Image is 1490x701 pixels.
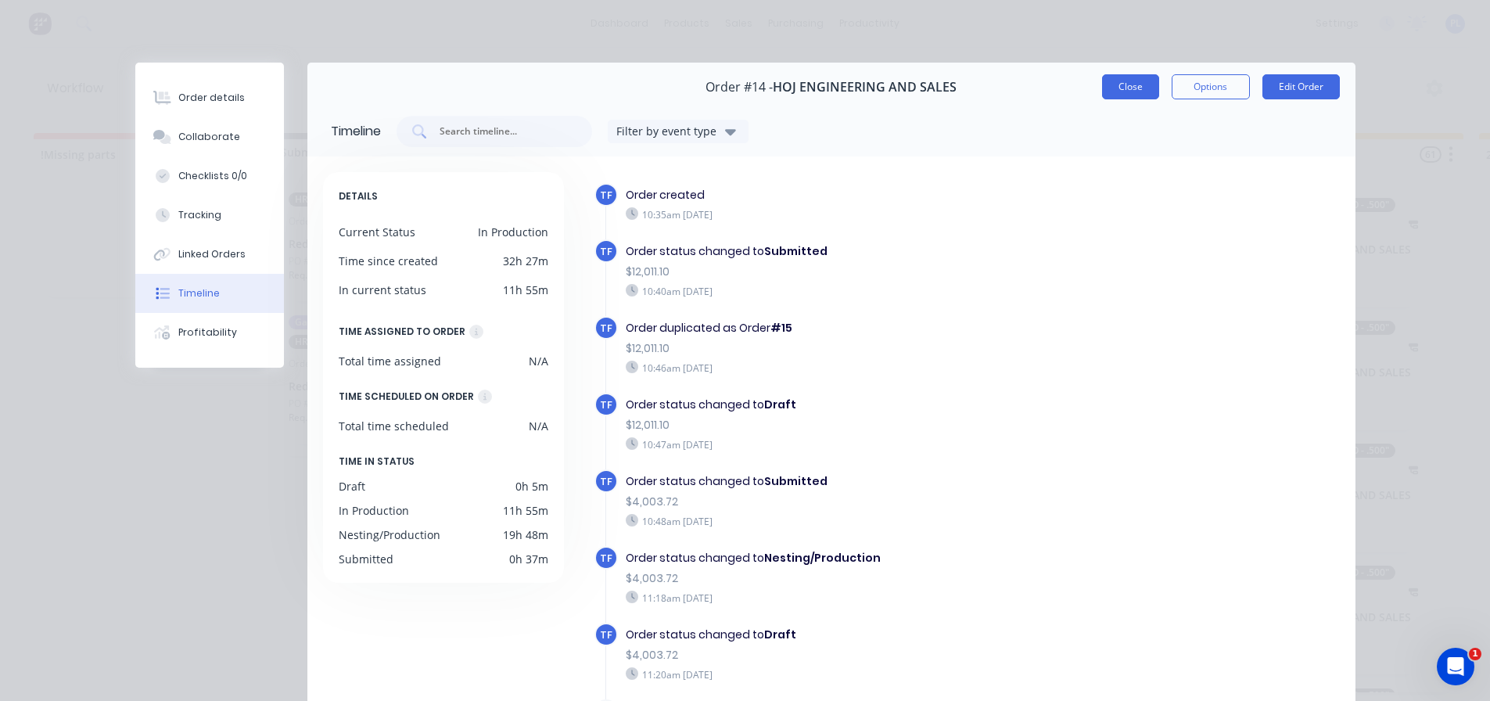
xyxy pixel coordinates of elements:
span: TF [600,244,612,259]
div: Timeline [178,286,220,300]
div: Total time assigned [339,353,441,369]
span: TF [600,397,612,412]
div: Order status changed to [626,550,1086,566]
div: Linked Orders [178,247,246,261]
button: Checklists 0/0 [135,156,284,196]
span: TF [600,188,612,203]
div: Tracking [178,208,221,222]
div: N/A [529,353,548,369]
span: HOJ ENGINEERING AND SALES [773,80,957,95]
div: In Production [339,502,409,519]
input: Search timeline... [438,124,568,139]
button: Edit Order [1262,74,1340,99]
button: Order details [135,78,284,117]
b: #15 [770,320,792,336]
span: Order #14 - [706,80,773,95]
div: Order status changed to [626,243,1086,260]
div: TIME SCHEDULED ON ORDER [339,388,474,405]
span: TF [600,551,612,566]
iframe: Intercom live chat [1437,648,1474,685]
div: Timeline [331,122,381,141]
button: Profitability [135,313,284,352]
div: Nesting/Production [339,527,440,543]
span: TF [600,321,612,336]
span: TF [600,474,612,489]
div: 11h 55m [503,282,548,298]
button: Tracking [135,196,284,235]
div: N/A [529,418,548,434]
div: $4,003.72 [626,494,1086,510]
div: 11h 55m [503,502,548,519]
div: 19h 48m [503,527,548,543]
div: Collaborate [178,130,240,144]
div: 10:47am [DATE] [626,437,1086,451]
b: Draft [764,397,796,412]
button: Close [1102,74,1159,99]
div: In current status [339,282,426,298]
div: Order duplicated as Order [626,320,1086,336]
div: Order status changed to [626,627,1086,643]
div: Draft [339,478,365,494]
button: Options [1172,74,1250,99]
b: Submitted [764,473,828,489]
div: 10:46am [DATE] [626,361,1086,375]
span: TIME IN STATUS [339,453,415,470]
div: 11:18am [DATE] [626,591,1086,605]
span: TF [600,627,612,642]
button: Timeline [135,274,284,313]
div: Order details [178,91,245,105]
button: Filter by event type [608,120,749,143]
b: Draft [764,627,796,642]
div: 32h 27m [503,253,548,269]
div: $12,011.10 [626,264,1086,280]
button: Linked Orders [135,235,284,274]
span: DETAILS [339,188,378,205]
div: 0h 5m [515,478,548,494]
div: 10:48am [DATE] [626,514,1086,528]
b: Nesting/Production [764,550,881,566]
div: Submitted [339,551,393,567]
div: $4,003.72 [626,570,1086,587]
div: Current Status [339,224,415,240]
b: Submitted [764,243,828,259]
div: Total time scheduled [339,418,449,434]
div: $12,011.10 [626,417,1086,433]
div: 10:40am [DATE] [626,284,1086,298]
div: TIME ASSIGNED TO ORDER [339,323,465,340]
div: $12,011.10 [626,340,1086,357]
button: Collaborate [135,117,284,156]
div: Checklists 0/0 [178,169,247,183]
div: 11:20am [DATE] [626,667,1086,681]
div: Profitability [178,325,237,340]
div: Order created [626,187,1086,203]
div: Order status changed to [626,473,1086,490]
div: 10:35am [DATE] [626,207,1086,221]
div: $4,003.72 [626,647,1086,663]
div: Time since created [339,253,438,269]
div: Filter by event type [616,123,721,139]
div: Order status changed to [626,397,1086,413]
span: 1 [1469,648,1481,660]
div: 0h 37m [509,551,548,567]
div: In Production [478,224,548,240]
